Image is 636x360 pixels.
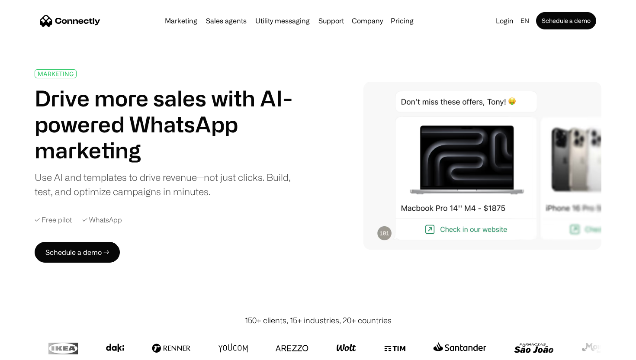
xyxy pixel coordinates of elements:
[315,17,347,24] a: Support
[38,71,74,77] div: MARKETING
[536,12,596,29] a: Schedule a demo
[202,17,250,24] a: Sales agents
[35,242,120,263] a: Schedule a demo →
[82,216,122,224] div: ✓ WhatsApp
[520,15,529,27] div: en
[161,17,201,24] a: Marketing
[35,216,72,224] div: ✓ Free pilot
[352,15,383,27] div: Company
[245,315,392,326] div: 150+ clients, 15+ industries, 20+ countries
[492,15,517,27] a: Login
[35,85,302,163] h1: Drive more sales with AI-powered WhatsApp marketing
[35,170,302,199] div: Use AI and templates to drive revenue—not just clicks. Build, test, and optimize campaigns in min...
[252,17,313,24] a: Utility messaging
[387,17,417,24] a: Pricing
